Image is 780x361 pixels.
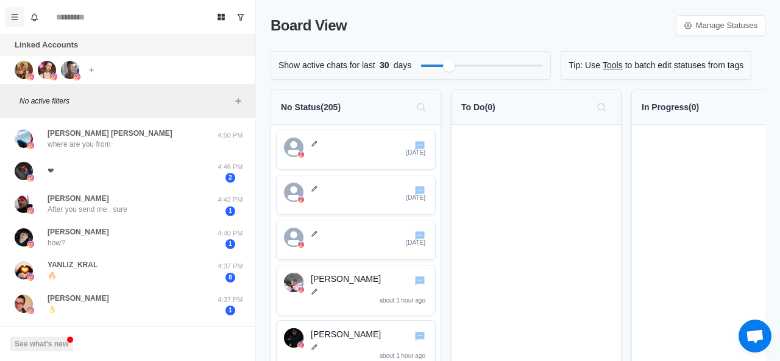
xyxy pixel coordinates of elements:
div: Go to chatinstagram[DATE] [276,130,436,170]
span: 1 [225,239,235,249]
img: instagram [298,287,304,293]
p: Board View [271,15,347,37]
img: picture [15,130,33,148]
p: 🔥 [48,270,57,281]
p: how? [48,237,65,248]
button: Search [411,97,431,117]
svg: avatar [284,138,303,157]
p: 4:42 PM [215,195,246,205]
svg: avatar [284,228,303,247]
p: [DATE] [406,193,425,202]
p: [PERSON_NAME] [48,193,109,204]
p: Linked Accounts [15,39,78,51]
p: No active filters [19,96,231,107]
img: picture [61,61,79,79]
button: Go to chat [413,329,427,343]
img: picture [73,73,80,80]
p: ❤ [48,166,54,177]
p: 4:46 PM [215,162,246,172]
img: picture [15,295,33,313]
img: picture [15,228,33,247]
p: [DATE] [406,148,425,157]
div: Go to chatKen Sunderlandinstagram[PERSON_NAME]about 1 hour ago [276,265,436,315]
div: Go to chatinstagram[DATE] [276,175,436,215]
p: 4:37 PM [215,261,246,272]
p: 4:50 PM [215,130,246,141]
button: Go to chat [413,229,427,242]
p: YANLIZ_KRAL [48,259,97,270]
a: Tools [603,59,623,72]
img: Jec Lendio [284,328,303,348]
button: Add account [84,63,99,77]
button: Notifications [24,7,44,27]
button: Go to chat [413,139,427,152]
p: [PERSON_NAME] [311,273,428,286]
p: [DATE] [406,238,425,247]
button: Menu [5,7,24,27]
button: Go to chat [413,274,427,287]
span: 1 [225,206,235,216]
p: [PERSON_NAME] [311,328,428,341]
img: instagram [298,342,304,348]
p: In Progress ( 0 ) [642,101,699,114]
img: instagram [298,152,304,158]
img: instagram [298,197,304,203]
img: picture [27,240,34,248]
div: Filter by activity days [443,60,455,72]
div: Go to chatinstagram[DATE] [276,220,436,260]
img: picture [27,307,34,314]
button: Show unread conversations [231,7,250,27]
img: picture [27,273,34,281]
p: [PERSON_NAME] [PERSON_NAME] [48,128,172,139]
p: to batch edit statuses from tags [625,59,744,72]
img: picture [15,195,33,213]
p: To Do ( 0 ) [461,101,495,114]
p: about 1 hour ago [379,296,425,305]
span: 30 [375,59,394,72]
img: picture [15,162,33,180]
img: Ken Sunderland [284,273,303,292]
span: 2 [225,173,235,183]
img: picture [50,73,57,80]
img: picture [15,261,33,279]
span: 8 [225,273,235,282]
img: instagram [298,242,304,248]
img: picture [27,73,34,80]
img: picture [27,174,34,181]
img: picture [38,61,56,79]
button: Search [592,97,611,117]
button: Add filters [231,94,246,108]
p: [PERSON_NAME] [48,226,109,237]
img: picture [27,142,34,149]
svg: avatar [284,183,303,202]
p: where are you from [48,139,110,150]
span: 1 [225,306,235,315]
p: 4:37 PM [215,295,246,305]
p: Tip: Use [569,59,600,72]
p: After you send me , sure [48,204,127,215]
p: 👌 [48,304,57,315]
img: picture [27,207,34,214]
p: days [394,59,412,72]
p: Show active chats for last [278,59,375,72]
p: [PERSON_NAME] [48,293,109,304]
a: Manage Statuses [676,15,765,36]
button: See what's new [10,337,73,351]
p: 4:40 PM [215,228,246,239]
img: picture [15,61,33,79]
p: No Status ( 205 ) [281,101,341,114]
div: Open chat [739,320,771,352]
button: Go to chat [413,184,427,197]
button: Board View [211,7,231,27]
p: about 1 hour ago [379,351,425,360]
